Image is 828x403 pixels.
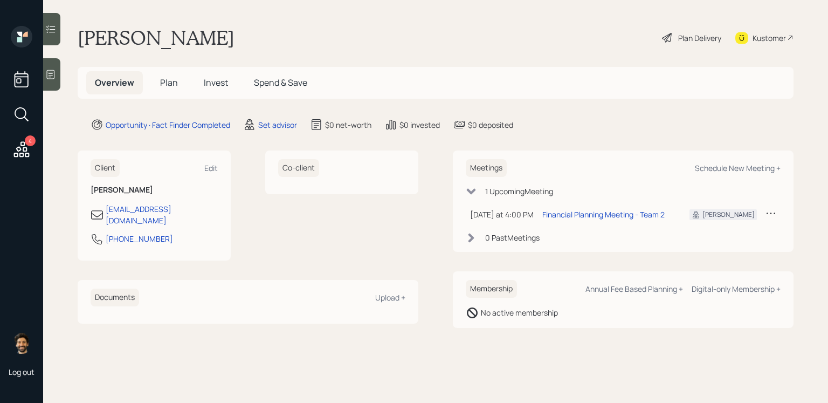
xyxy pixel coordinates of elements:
[542,209,665,220] div: Financial Planning Meeting - Team 2
[11,332,32,354] img: eric-schwartz-headshot.png
[258,119,297,131] div: Set advisor
[375,292,405,303] div: Upload +
[78,26,234,50] h1: [PERSON_NAME]
[702,210,755,220] div: [PERSON_NAME]
[254,77,307,88] span: Spend & Save
[399,119,440,131] div: $0 invested
[585,284,683,294] div: Annual Fee Based Planning +
[106,203,218,226] div: [EMAIL_ADDRESS][DOMAIN_NAME]
[481,307,558,318] div: No active membership
[466,280,517,298] h6: Membership
[485,232,540,243] div: 0 Past Meeting s
[325,119,371,131] div: $0 net-worth
[91,186,218,195] h6: [PERSON_NAME]
[468,119,513,131] div: $0 deposited
[692,284,781,294] div: Digital-only Membership +
[25,135,36,146] div: 4
[91,159,120,177] h6: Client
[106,119,230,131] div: Opportunity · Fact Finder Completed
[204,163,218,173] div: Edit
[470,209,534,220] div: [DATE] at 4:00 PM
[204,77,228,88] span: Invest
[678,32,721,44] div: Plan Delivery
[466,159,507,177] h6: Meetings
[106,233,173,244] div: [PHONE_NUMBER]
[278,159,319,177] h6: Co-client
[91,289,139,306] h6: Documents
[160,77,178,88] span: Plan
[485,186,553,197] div: 1 Upcoming Meeting
[95,77,134,88] span: Overview
[753,32,786,44] div: Kustomer
[695,163,781,173] div: Schedule New Meeting +
[9,367,34,377] div: Log out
